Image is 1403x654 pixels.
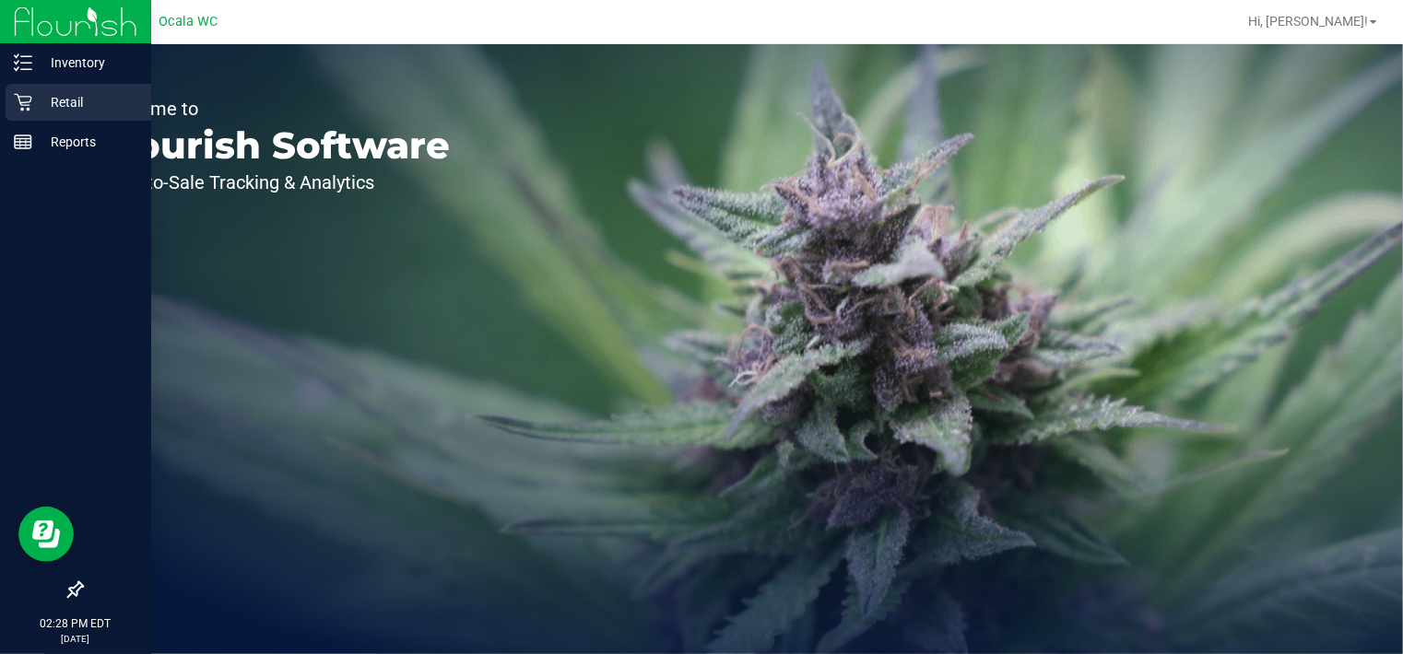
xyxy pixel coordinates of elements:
p: Flourish Software [100,127,450,164]
inline-svg: Retail [14,93,32,111]
p: Welcome to [100,99,450,118]
inline-svg: Reports [14,133,32,151]
p: Retail [32,91,143,113]
span: Hi, [PERSON_NAME]! [1248,14,1368,29]
p: [DATE] [8,632,143,646]
p: Seed-to-Sale Tracking & Analytics [100,173,450,192]
p: 02:28 PM EDT [8,615,143,632]
p: Inventory [32,52,143,74]
p: Reports [32,131,143,153]
span: Ocala WC [159,14,218,29]
iframe: Resource center [18,507,74,562]
inline-svg: Inventory [14,53,32,72]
